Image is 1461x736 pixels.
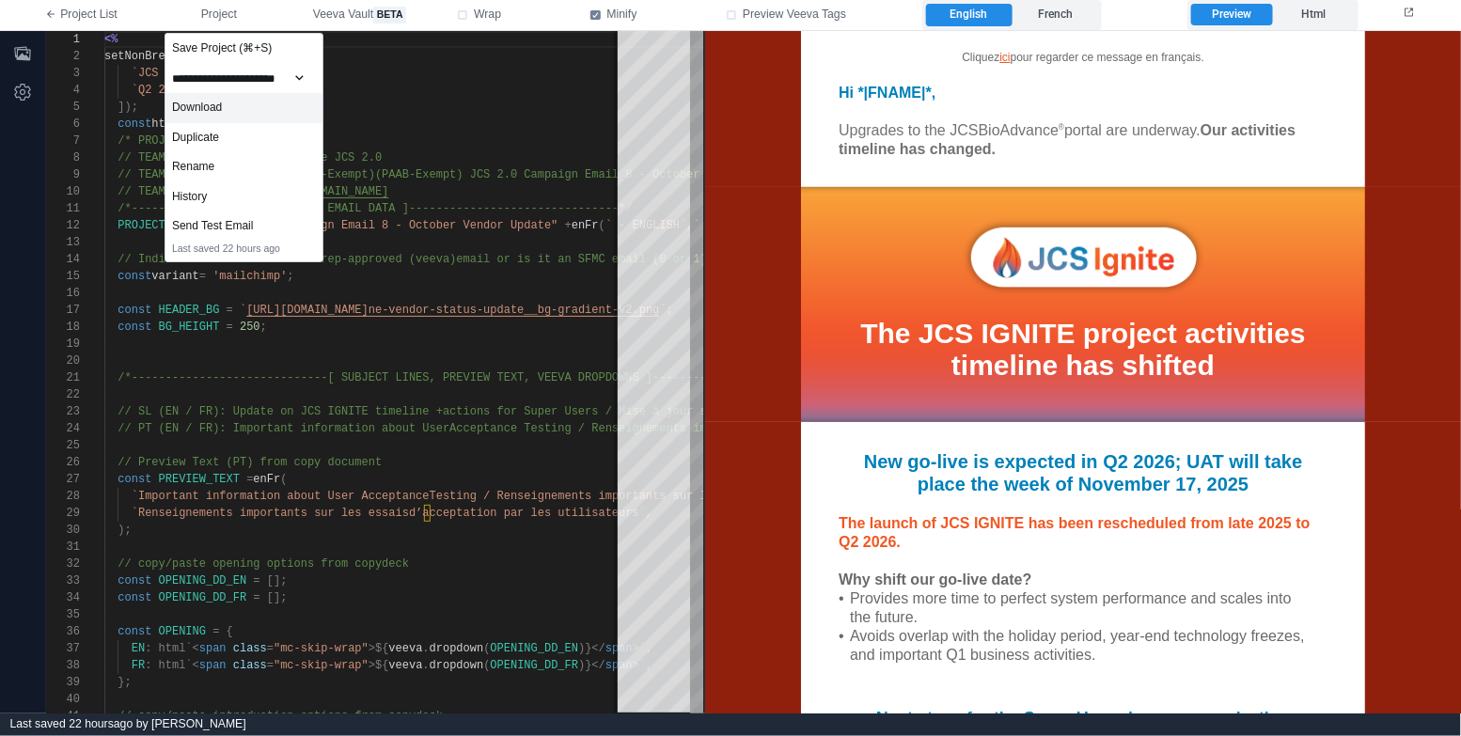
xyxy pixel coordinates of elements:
[46,640,80,657] div: 37
[743,7,846,23] span: Preview Veeva Tags
[246,473,253,486] span: =
[118,185,266,198] span: // TEAMWORK TASK LINK:
[46,302,80,319] div: 17
[46,234,80,251] div: 13
[118,574,151,587] span: const
[165,242,322,261] div: Last saved 22 hours ago
[267,574,288,587] span: [];
[118,117,151,131] span: const
[46,116,80,133] div: 6
[104,31,105,48] textarea: Editor content;Press Alt+F1 for Accessibility Options.
[118,591,151,604] span: const
[199,642,227,655] span: span
[287,270,293,283] span: ;
[46,691,80,708] div: 40
[274,659,369,672] span: "mc-skip-wrap"
[267,185,389,198] span: [URL][DOMAIN_NAME]
[572,219,599,232] span: enFr
[240,304,246,317] span: `
[145,659,151,672] span: :
[46,403,80,420] div: 23
[159,321,220,334] span: BG_HEIGHT
[118,524,131,537] span: );
[267,659,274,672] span: =
[118,405,443,418] span: // SL (EN / FR): Update on JCS IGNITE timeline +
[46,437,80,454] div: 25
[118,168,456,181] span: // TEAMWORK PROJECT NAME: (iMR-Exempt)(PAAB-Exempt
[151,270,198,283] span: variant
[201,7,237,23] span: Project
[443,405,741,418] span: actions for Super Users / Mise à jour sur le
[118,625,151,638] span: const
[118,321,151,334] span: const
[430,659,484,672] span: dropdown
[212,270,287,283] span: 'mailchimp'
[227,304,233,317] span: =
[46,166,80,183] div: 9
[46,183,80,200] div: 10
[46,65,80,82] div: 3
[369,642,389,655] span: >${
[491,642,579,655] span: OPENING_DD_EN
[118,710,443,723] span: // copy/paste introduction options from copydeck
[118,557,409,571] span: // copy/paste opening options from copydeck
[369,659,389,672] span: >${
[46,352,80,369] div: 20
[46,522,80,539] div: 30
[246,304,369,317] span: [URL][DOMAIN_NAME]
[165,182,322,212] a: History
[233,642,267,655] span: class
[118,219,198,232] span: PROJECT_CODE
[219,219,558,232] span: "JCS 2.0 Campaign Email 8 - October Vendor Update"
[46,369,80,386] div: 21
[46,420,80,437] div: 24
[605,642,633,655] span: span
[605,219,686,232] span: ` - ENGLISH`
[118,151,382,164] span: // TEAMWORK COMPANY: BioAdvance JCS 2.0
[132,84,193,97] span: `Q2 2026`
[605,659,633,672] span: span
[267,642,274,655] span: =
[926,4,1012,26] label: English
[423,642,430,655] span: .
[46,31,80,48] div: 1
[46,386,80,403] div: 22
[132,490,430,503] span: `Important information about User Acceptance
[165,33,323,262] div: Project
[474,7,501,23] span: Wrap
[253,473,280,486] span: enFr
[409,507,646,520] span: d’acceptation par les utilisateurs`
[199,270,206,283] span: =
[46,572,80,589] div: 33
[253,574,259,587] span: =
[132,642,145,655] span: EN
[132,659,145,672] span: FR
[456,168,794,181] span: ) JCS 2.0 Campaign Email 8 - October Vendor Update
[212,625,219,638] span: =
[240,321,260,334] span: 250
[132,507,409,520] span: `Renseignements importants sur les essais
[274,642,369,655] span: "mc-skip-wrap"
[46,539,80,556] div: 31
[46,82,80,99] div: 4
[491,659,579,672] span: OPENING_DD_FR
[46,133,80,149] div: 7
[233,659,267,672] span: class
[46,99,80,116] div: 5
[456,371,794,384] span: EVIEW TEXT, VEEVA DROPDOWNS ]---------------------
[46,657,80,674] div: 38
[227,625,233,638] span: {
[565,219,572,232] span: +
[159,625,206,638] span: OPENING
[578,659,605,672] span: )}</
[456,253,788,266] span: email or is it an SFMC email (0 or 1) as the inde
